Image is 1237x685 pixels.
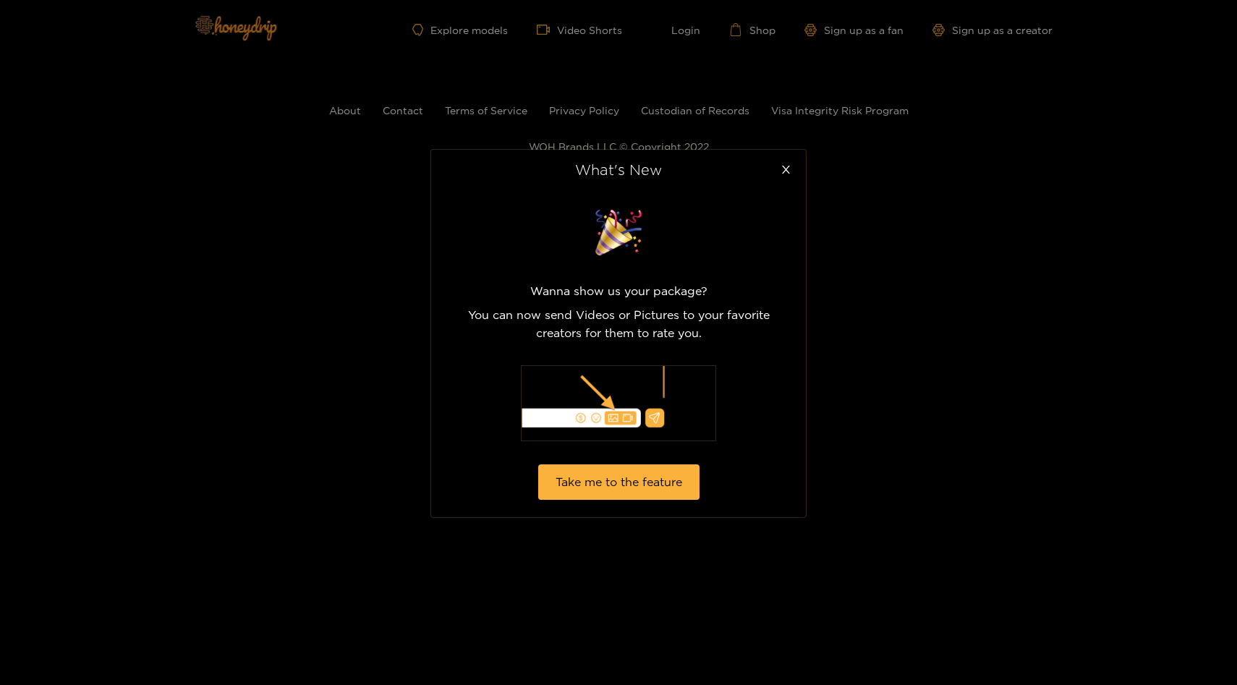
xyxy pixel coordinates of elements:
button: Take me to the feature [538,464,700,500]
p: You can now send Videos or Pictures to your favorite creators for them to rate you. [449,306,788,342]
button: Close [765,150,806,190]
div: What's New [449,161,788,177]
img: illustration [521,365,716,441]
p: Wanna show us your package? [449,282,788,300]
span: close [781,164,791,175]
img: surprise image [582,206,655,259]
